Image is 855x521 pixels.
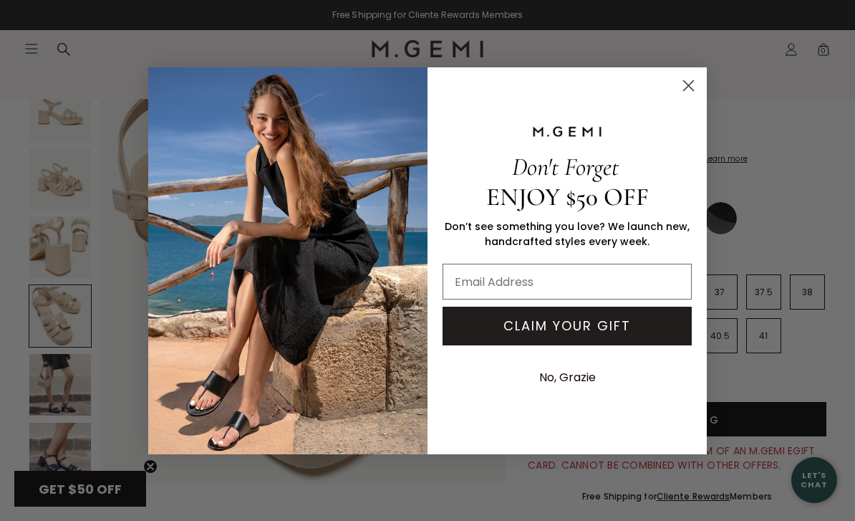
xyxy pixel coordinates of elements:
button: Close dialog [676,73,701,98]
span: Don't Forget [512,152,619,182]
img: M.GEMI [531,125,603,138]
span: ENJOY $50 OFF [486,182,649,212]
input: Email Address [443,264,692,300]
button: No, Grazie [532,360,603,396]
button: CLAIM YOUR GIFT [443,307,692,345]
span: Don’t see something you love? We launch new, handcrafted styles every week. [445,219,690,249]
img: M.Gemi [148,67,427,454]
